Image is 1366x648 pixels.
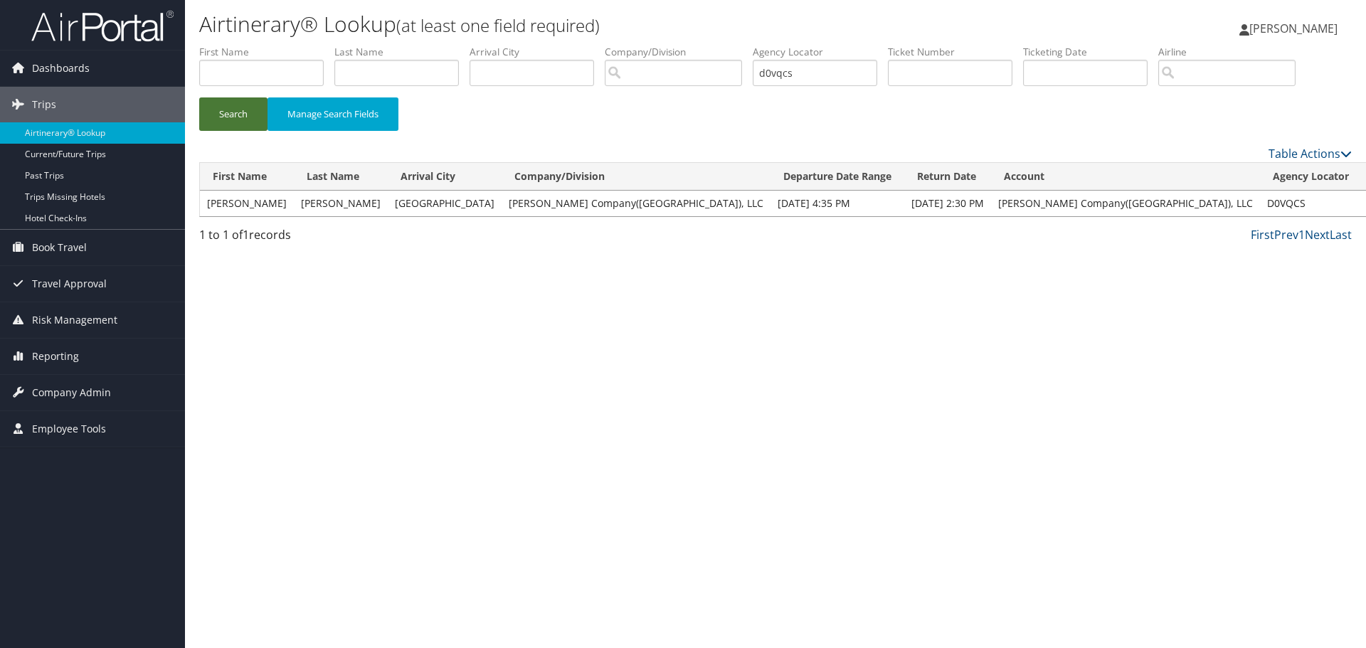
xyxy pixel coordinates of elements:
[1023,45,1158,59] label: Ticketing Date
[32,51,90,86] span: Dashboards
[32,339,79,374] span: Reporting
[1269,146,1352,161] a: Table Actions
[388,163,502,191] th: Arrival City: activate to sort column ascending
[1260,191,1362,216] td: D0VQCS
[32,230,87,265] span: Book Travel
[334,45,470,59] label: Last Name
[502,191,771,216] td: [PERSON_NAME] Company([GEOGRAPHIC_DATA]), LLC
[991,191,1260,216] td: [PERSON_NAME] Company([GEOGRAPHIC_DATA]), LLC
[199,9,968,39] h1: Airtinerary® Lookup
[243,227,249,243] span: 1
[32,411,106,447] span: Employee Tools
[32,375,111,410] span: Company Admin
[904,163,991,191] th: Return Date: activate to sort column ascending
[1249,21,1338,36] span: [PERSON_NAME]
[771,191,904,216] td: [DATE] 4:35 PM
[199,226,472,250] div: 1 to 1 of records
[991,163,1260,191] th: Account: activate to sort column ascending
[200,191,294,216] td: [PERSON_NAME]
[268,97,398,131] button: Manage Search Fields
[1260,163,1362,191] th: Agency Locator: activate to sort column ascending
[388,191,502,216] td: [GEOGRAPHIC_DATA]
[396,14,600,37] small: (at least one field required)
[1305,227,1330,243] a: Next
[888,45,1023,59] label: Ticket Number
[294,191,388,216] td: [PERSON_NAME]
[32,87,56,122] span: Trips
[904,191,991,216] td: [DATE] 2:30 PM
[1274,227,1298,243] a: Prev
[1158,45,1306,59] label: Airline
[31,9,174,43] img: airportal-logo.png
[1330,227,1352,243] a: Last
[199,45,334,59] label: First Name
[771,163,904,191] th: Departure Date Range: activate to sort column ascending
[32,266,107,302] span: Travel Approval
[32,302,117,338] span: Risk Management
[1251,227,1274,243] a: First
[294,163,388,191] th: Last Name: activate to sort column ascending
[1239,7,1352,50] a: [PERSON_NAME]
[470,45,605,59] label: Arrival City
[199,97,268,131] button: Search
[1298,227,1305,243] a: 1
[200,163,294,191] th: First Name: activate to sort column ascending
[753,45,888,59] label: Agency Locator
[605,45,753,59] label: Company/Division
[502,163,771,191] th: Company/Division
